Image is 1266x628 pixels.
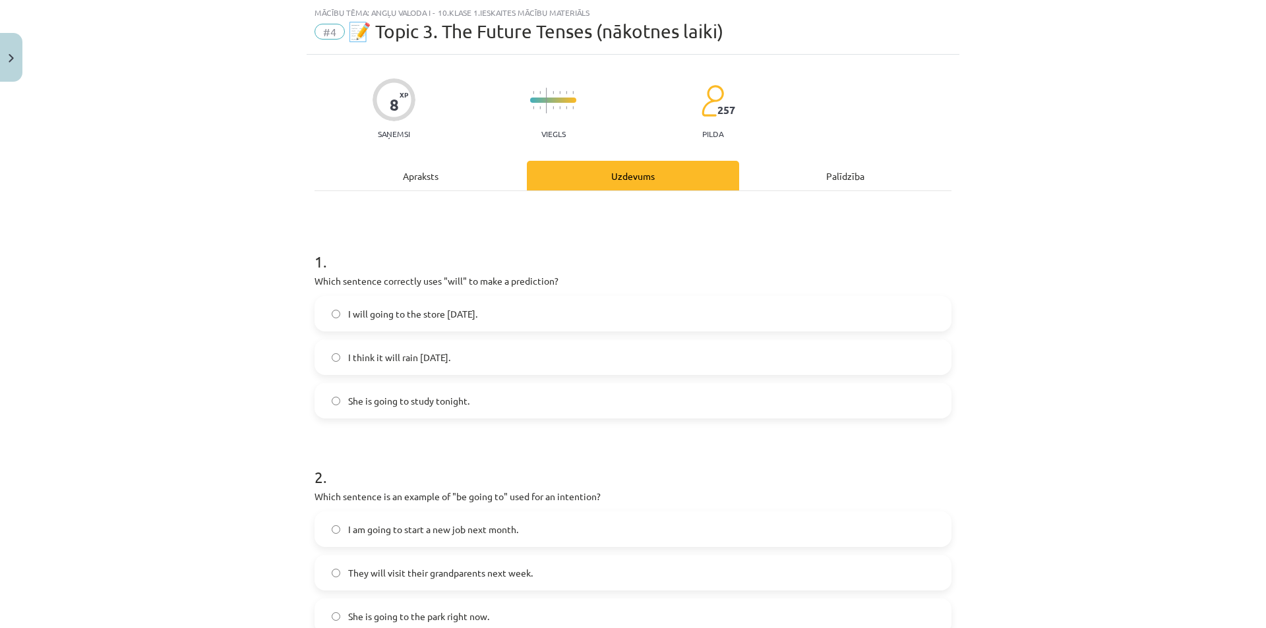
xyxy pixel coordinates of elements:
img: icon-short-line-57e1e144782c952c97e751825c79c345078a6d821885a25fce030b3d8c18986b.svg [566,91,567,94]
img: icon-short-line-57e1e144782c952c97e751825c79c345078a6d821885a25fce030b3d8c18986b.svg [533,91,534,94]
div: Mācību tēma: Angļu valoda i - 10.klase 1.ieskaites mācību materiāls [315,8,951,17]
p: Viegls [541,129,566,138]
img: icon-short-line-57e1e144782c952c97e751825c79c345078a6d821885a25fce030b3d8c18986b.svg [559,91,560,94]
span: She is going to study tonight. [348,394,469,408]
p: pilda [702,129,723,138]
span: I am going to start a new job next month. [348,523,518,536]
img: icon-long-line-d9ea69661e0d244f92f715978eff75569469978d946b2353a9bb055b3ed8787d.svg [546,88,547,113]
input: She is going to the park right now. [332,612,340,621]
img: students-c634bb4e5e11cddfef0936a35e636f08e4e9abd3cc4e673bd6f9a4125e45ecb1.svg [701,84,724,117]
img: icon-short-line-57e1e144782c952c97e751825c79c345078a6d821885a25fce030b3d8c18986b.svg [566,106,567,109]
span: I think it will rain [DATE]. [348,351,450,364]
span: They will visit their grandparents next week. [348,566,533,580]
img: icon-short-line-57e1e144782c952c97e751825c79c345078a6d821885a25fce030b3d8c18986b.svg [553,106,554,109]
span: XP [400,91,408,98]
h1: 1 . [315,229,951,270]
input: I am going to start a new job next month. [332,525,340,534]
img: icon-short-line-57e1e144782c952c97e751825c79c345078a6d821885a25fce030b3d8c18986b.svg [539,91,541,94]
img: icon-short-line-57e1e144782c952c97e751825c79c345078a6d821885a25fce030b3d8c18986b.svg [559,106,560,109]
img: icon-short-line-57e1e144782c952c97e751825c79c345078a6d821885a25fce030b3d8c18986b.svg [533,106,534,109]
img: icon-short-line-57e1e144782c952c97e751825c79c345078a6d821885a25fce030b3d8c18986b.svg [539,106,541,109]
h1: 2 . [315,445,951,486]
span: She is going to the park right now. [348,610,489,623]
div: 8 [390,96,399,114]
p: Which sentence is an example of "be going to" used for an intention? [315,490,951,503]
p: Which sentence correctly uses "will" to make a prediction? [315,274,951,288]
p: Saņemsi [373,129,415,138]
div: Uzdevums [527,161,739,190]
span: I will going to the store [DATE]. [348,307,477,321]
input: She is going to study tonight. [332,397,340,405]
img: icon-short-line-57e1e144782c952c97e751825c79c345078a6d821885a25fce030b3d8c18986b.svg [572,91,574,94]
input: I will going to the store [DATE]. [332,310,340,318]
span: #4 [315,24,345,40]
div: Palīdzība [739,161,951,190]
span: 257 [717,104,735,116]
input: I think it will rain [DATE]. [332,353,340,362]
div: Apraksts [315,161,527,190]
img: icon-short-line-57e1e144782c952c97e751825c79c345078a6d821885a25fce030b3d8c18986b.svg [572,106,574,109]
img: icon-short-line-57e1e144782c952c97e751825c79c345078a6d821885a25fce030b3d8c18986b.svg [553,91,554,94]
img: icon-close-lesson-0947bae3869378f0d4975bcd49f059093ad1ed9edebbc8119c70593378902aed.svg [9,54,14,63]
input: They will visit their grandparents next week. [332,569,340,577]
span: 📝 Topic 3. The Future Tenses (nākotnes laiki) [348,20,723,42]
